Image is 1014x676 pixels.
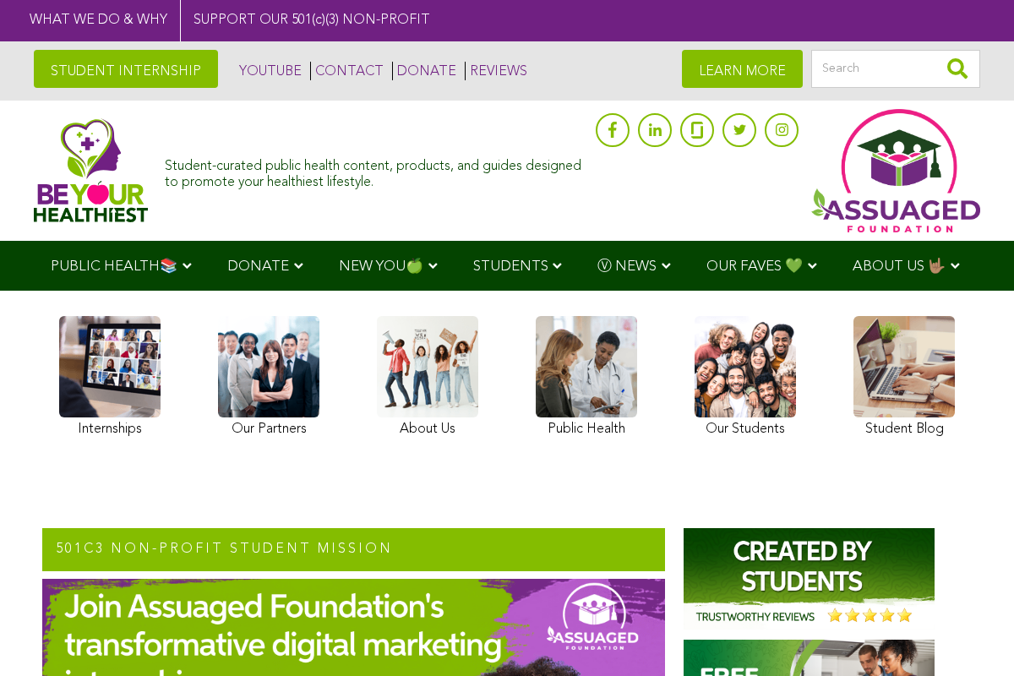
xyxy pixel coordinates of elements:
[34,118,148,222] img: Assuaged
[42,528,665,572] h2: 501c3 NON-PROFIT STUDENT MISSION
[51,259,177,274] span: PUBLIC HEALTH📚
[473,259,548,274] span: STUDENTS
[339,259,423,274] span: NEW YOU🍏
[691,122,703,139] img: glassdoor
[235,62,302,80] a: YOUTUBE
[811,109,980,232] img: Assuaged App
[597,259,657,274] span: Ⓥ NEWS
[706,259,803,274] span: OUR FAVES 💚
[929,595,1014,676] iframe: Chat Widget
[25,241,989,291] div: Navigation Menu
[227,259,289,274] span: DONATE
[682,50,803,88] a: LEARN MORE
[392,62,456,80] a: DONATE
[165,150,587,191] div: Student-curated public health content, products, and guides designed to promote your healthiest l...
[684,528,935,630] img: Assuaged-Foundation-Student-Internship-Opportunity-Reviews-Mission-GIPHY-2
[310,62,384,80] a: CONTACT
[34,50,218,88] a: STUDENT INTERNSHIP
[853,259,946,274] span: ABOUT US 🤟🏽
[465,62,527,80] a: REVIEWS
[811,50,980,88] input: Search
